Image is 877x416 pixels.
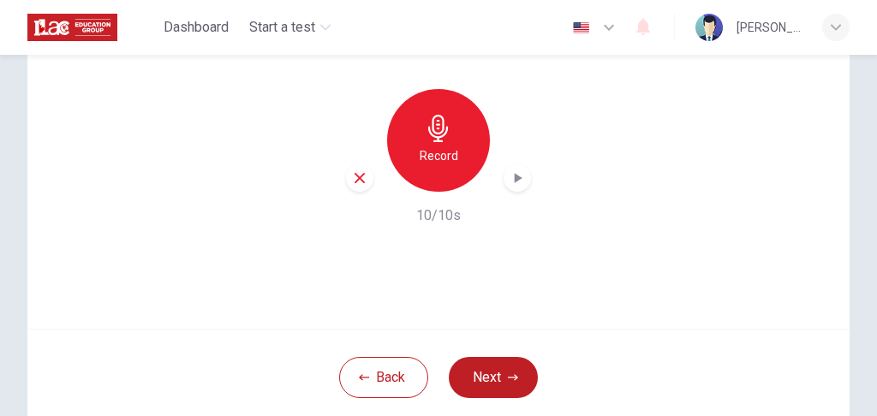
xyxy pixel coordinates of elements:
[420,146,458,166] h6: Record
[416,205,461,226] h6: 10/10s
[242,12,337,43] button: Start a test
[249,17,315,38] span: Start a test
[164,17,229,38] span: Dashboard
[695,14,723,41] img: Profile picture
[449,357,538,398] button: Next
[570,21,592,34] img: en
[737,17,802,38] div: [PERSON_NAME] [PERSON_NAME]
[157,12,236,43] button: Dashboard
[27,10,117,45] img: ILAC logo
[387,89,490,192] button: Record
[339,357,428,398] button: Back
[27,10,157,45] a: ILAC logo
